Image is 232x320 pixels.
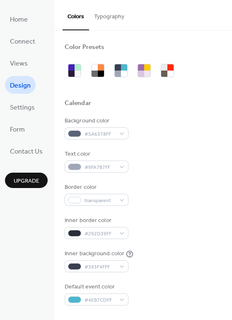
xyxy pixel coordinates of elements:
button: Upgrade [5,173,48,188]
a: Form [5,120,30,138]
div: Color Presets [65,43,104,52]
a: Home [5,10,33,28]
a: Design [5,76,36,94]
span: Settings [10,101,35,114]
div: Inner background color [65,249,124,258]
a: Connect [5,32,40,50]
a: Views [5,54,33,72]
span: Form [10,123,25,136]
a: Contact Us [5,142,48,160]
span: #4EB7CDFF [85,296,115,305]
div: Calendar [65,99,91,108]
span: transparent [85,196,115,205]
span: Upgrade [14,177,39,186]
div: Text color [65,150,127,159]
span: #5A6378FF [85,130,115,139]
span: Views [10,57,28,70]
span: Connect [10,35,35,48]
a: Settings [5,98,40,116]
div: Background color [65,117,127,125]
span: #9FA7B7FF [85,163,115,172]
div: Inner border color [65,216,127,225]
span: Design [10,79,31,92]
span: Contact Us [10,145,43,158]
span: Home [10,13,28,26]
span: #292D39FF [85,230,115,238]
div: Border color [65,183,127,192]
div: Default event color [65,283,127,291]
span: #393F4FFF [85,263,115,271]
